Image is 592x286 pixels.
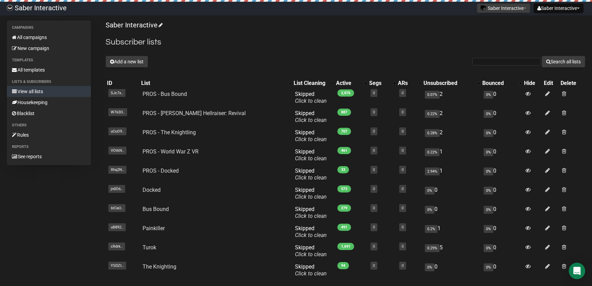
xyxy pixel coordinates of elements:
span: 0% [484,110,493,118]
a: 0 [402,110,404,114]
span: 6tCaU.. [108,204,125,212]
div: Hide [524,80,541,87]
span: 33 [337,166,349,173]
span: 2.94% [425,167,440,175]
th: Unsubscribed: No sort applied, activate to apply an ascending sort [422,78,481,88]
a: 0 [402,225,404,229]
span: jn0O6.. [108,185,125,193]
a: Turok [143,244,156,251]
a: 0 [373,129,375,134]
span: Skipped [295,110,327,123]
div: Delete [561,80,584,87]
div: List Cleaning [294,80,328,87]
span: Skipped [295,187,327,200]
a: Click to clean [295,117,327,123]
a: 0 [402,167,404,172]
a: See reports [7,151,91,162]
span: 0% [484,225,493,233]
span: 0% [484,244,493,252]
a: Click to clean [295,194,327,200]
span: uCuO9.. [108,127,126,135]
span: Skipped [295,244,327,258]
th: Bounced: No sort applied, activate to apply an ascending sort [481,78,523,88]
div: Open Intercom Messenger [569,263,585,279]
button: Saber Interactive [477,3,530,13]
div: List [141,80,285,87]
td: 0 [481,107,523,126]
span: Skipped [295,91,327,104]
span: SJc7x.. [108,89,125,97]
span: 0% [484,187,493,195]
td: 0 [481,146,523,165]
a: Painkiller [143,225,165,232]
a: PROS - Docked [143,167,179,174]
a: New campaign [7,43,91,54]
td: 0 [481,241,523,261]
span: Skipped [295,225,327,238]
span: Skipped [295,129,327,142]
li: Others [7,121,91,129]
a: 0 [402,263,404,268]
td: 0 [481,126,523,146]
button: Saber Interactive [534,3,583,13]
a: Rules [7,129,91,140]
span: 0% [484,167,493,175]
div: Unsubscribed [423,80,474,87]
span: 461 [337,147,351,154]
a: PROS - The Knightling [143,129,196,136]
a: Click to clean [295,213,327,219]
button: Search all lists [542,56,585,67]
th: Hide: No sort applied, sorting is disabled [523,78,542,88]
span: Skipped [295,263,327,277]
span: Xhq2N.. [108,166,126,174]
li: Reports [7,143,91,151]
a: 0 [402,129,404,134]
div: ARs [398,80,415,87]
span: 0% [425,263,434,271]
span: 2,876 [337,89,354,97]
span: 0.07% [425,91,440,99]
a: All campaigns [7,32,91,43]
td: 0 [481,203,523,222]
td: 0 [481,165,523,184]
img: 1.png [481,5,486,11]
span: 0% [484,206,493,214]
li: Lists & subscribers [7,78,91,86]
a: 0 [373,91,375,95]
div: Edit [544,80,558,87]
div: Active [336,80,361,87]
a: 0 [373,187,375,191]
a: Saber Interactive [106,21,162,29]
a: Bus Bound [143,206,169,212]
span: 0% [425,206,434,214]
th: ARs: No sort applied, activate to apply an ascending sort [396,78,422,88]
th: ID: No sort applied, sorting is disabled [106,78,140,88]
span: 573 [337,185,351,192]
td: 5 [422,241,481,261]
span: 0% [484,263,493,271]
a: 0 [402,187,404,191]
div: Segs [369,80,390,87]
a: 0 [373,148,375,153]
td: 1 [422,222,481,241]
th: Edit: No sort applied, sorting is disabled [542,78,559,88]
td: 1 [422,165,481,184]
span: W763O.. [108,108,127,116]
div: Bounced [482,80,516,87]
a: PROS - [PERSON_NAME] Hellraiser: Revival [143,110,246,116]
a: 0 [373,263,375,268]
a: Click to clean [295,251,327,258]
span: 491 [337,224,351,231]
span: Skipped [295,167,327,181]
span: 0% [484,91,493,99]
th: Active: No sort applied, activate to apply an ascending sort [335,78,368,88]
a: 0 [402,148,404,153]
td: 2 [422,88,481,107]
a: Docked [143,187,161,193]
span: VOtkN.. [108,147,126,154]
td: 0 [481,261,523,280]
a: 0 [373,110,375,114]
a: Click to clean [295,98,327,104]
span: 0.2% [425,225,438,233]
a: 0 [373,225,375,229]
